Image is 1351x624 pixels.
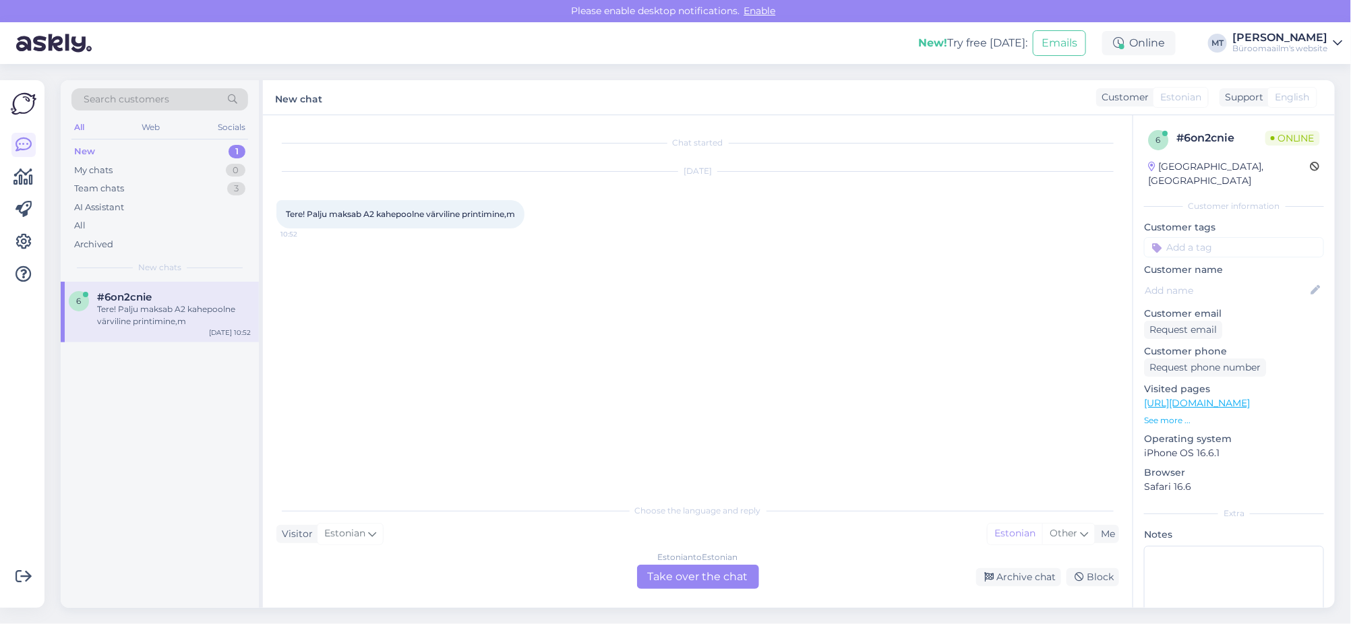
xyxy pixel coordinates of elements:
[1050,527,1077,539] span: Other
[1156,135,1161,145] span: 6
[1144,432,1324,446] p: Operating system
[1095,527,1115,541] div: Me
[1176,130,1265,146] div: # 6on2cnie
[71,119,87,136] div: All
[976,568,1061,586] div: Archive chat
[324,526,365,541] span: Estonian
[1144,220,1324,235] p: Customer tags
[1144,446,1324,460] p: iPhone OS 16.6.1
[77,296,82,306] span: 6
[84,92,169,106] span: Search customers
[226,164,245,177] div: 0
[1220,90,1263,104] div: Support
[215,119,248,136] div: Socials
[1144,528,1324,542] p: Notes
[74,182,124,195] div: Team chats
[97,291,152,303] span: #6on2cnie
[1145,283,1309,298] input: Add name
[74,164,113,177] div: My chats
[918,35,1027,51] div: Try free [DATE]:
[276,137,1119,149] div: Chat started
[1232,32,1328,43] div: [PERSON_NAME]
[229,145,245,158] div: 1
[1144,344,1324,358] p: Customer phone
[988,524,1042,544] div: Estonian
[74,238,113,251] div: Archived
[1144,382,1324,396] p: Visited pages
[1275,90,1310,104] span: English
[1208,34,1227,53] div: MT
[1144,263,1324,277] p: Customer name
[74,219,86,232] div: All
[1033,30,1086,56] button: Emails
[286,209,515,219] span: Tere! Palju maksab A2 kahepoolne värviline printimine,m
[1096,90,1149,104] div: Customer
[1144,397,1250,409] a: [URL][DOMAIN_NAME]
[1144,414,1324,427] p: See more ...
[1144,507,1324,520] div: Extra
[74,145,95,158] div: New
[11,91,36,117] img: Askly Logo
[276,165,1119,177] div: [DATE]
[1148,160,1311,188] div: [GEOGRAPHIC_DATA], [GEOGRAPHIC_DATA]
[1102,31,1176,55] div: Online
[1265,131,1320,146] span: Online
[1160,90,1201,104] span: Estonian
[276,505,1119,517] div: Choose the language and reply
[1232,32,1343,54] a: [PERSON_NAME]Büroomaailm's website
[1144,200,1324,212] div: Customer information
[1144,358,1266,377] div: Request phone number
[1144,480,1324,494] p: Safari 16.6
[209,327,251,338] div: [DATE] 10:52
[1144,237,1324,257] input: Add a tag
[740,5,780,17] span: Enable
[138,261,181,274] span: New chats
[1144,321,1222,339] div: Request email
[637,565,759,589] div: Take over the chat
[918,36,947,49] b: New!
[74,201,124,214] div: AI Assistant
[1232,43,1328,54] div: Büroomaailm's website
[1067,568,1119,586] div: Block
[1144,466,1324,480] p: Browser
[280,229,331,239] span: 10:52
[275,88,322,106] label: New chat
[97,303,251,327] div: Tere! Palju maksab A2 kahepoolne värviline printimine,m
[1144,307,1324,321] p: Customer email
[227,182,245,195] div: 3
[140,119,163,136] div: Web
[658,551,738,563] div: Estonian to Estonian
[276,527,313,541] div: Visitor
